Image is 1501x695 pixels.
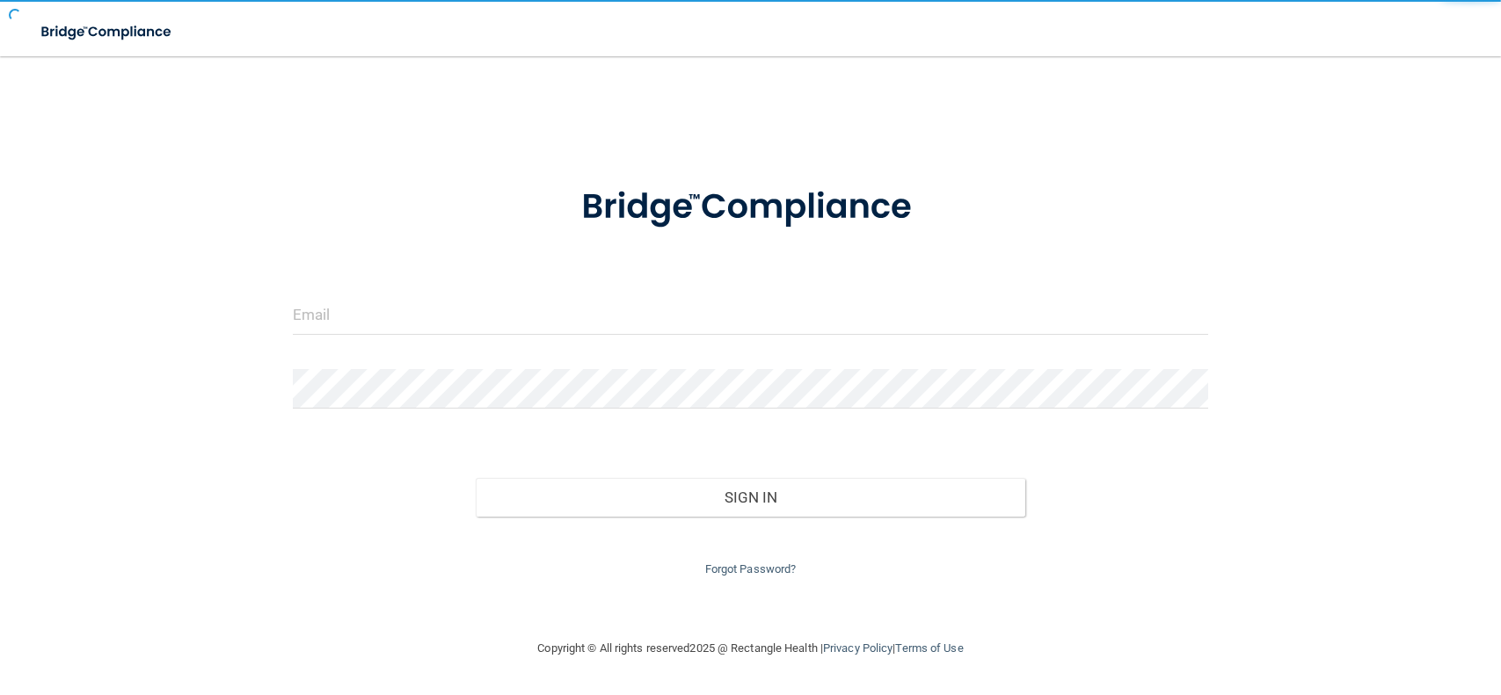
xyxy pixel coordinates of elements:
[823,641,893,655] a: Privacy Policy
[430,620,1072,677] div: Copyright © All rights reserved 2025 @ Rectangle Health | |
[476,478,1025,517] button: Sign In
[705,562,797,576] a: Forgot Password?
[293,295,1208,335] input: Email
[545,162,955,253] img: bridge_compliance_login_screen.278c3ca4.svg
[26,14,188,50] img: bridge_compliance_login_screen.278c3ca4.svg
[895,641,963,655] a: Terms of Use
